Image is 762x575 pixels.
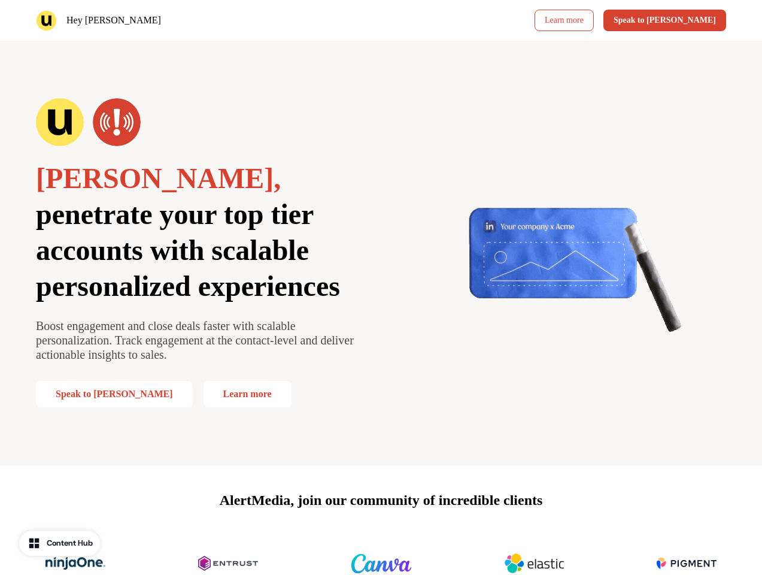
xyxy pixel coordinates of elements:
div: Content Hub [47,537,93,549]
button: Content Hub [19,531,100,556]
button: Speak to [PERSON_NAME] [603,10,726,31]
span: penetrate your top tier accounts with scalable personalized experiences [36,198,340,302]
span: [PERSON_NAME], [36,162,281,194]
p: AlertMedia, join our community of incredible clients [220,489,543,511]
p: Hey [PERSON_NAME] [66,13,161,28]
button: Speak to [PERSON_NAME] [36,381,193,407]
span: Boost engagement and close deals faster with scalable personalization. Track engagement at the co... [36,319,354,361]
a: Learn more [535,10,594,31]
a: Learn more [204,381,292,407]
